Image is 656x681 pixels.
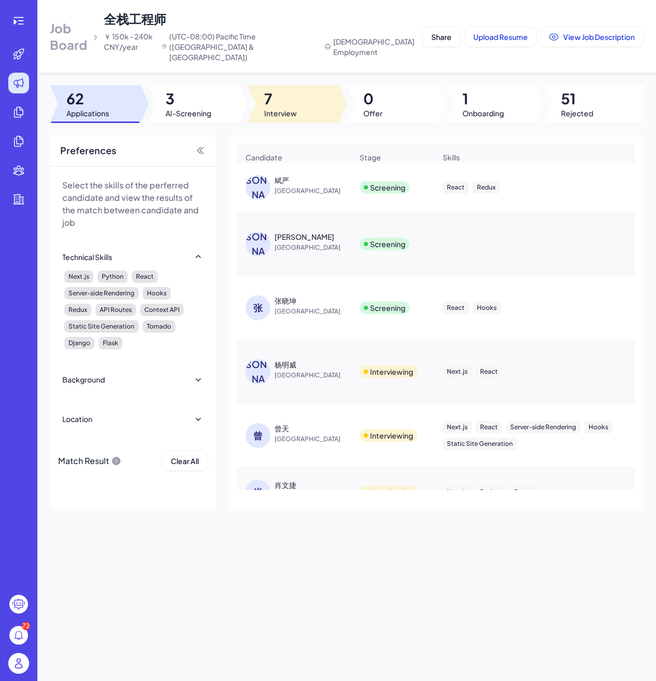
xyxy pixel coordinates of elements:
div: Next.js [64,270,93,283]
span: Offer [363,108,382,118]
div: Django [64,337,94,349]
button: View Job Description [541,27,644,47]
div: React [476,421,502,433]
span: [GEOGRAPHIC_DATA] [275,434,352,444]
div: Screening [370,303,405,313]
button: Upload Resume [464,27,537,47]
div: Hooks [473,302,501,314]
div: Static Site Generation [443,438,517,450]
span: 7 [264,89,297,108]
button: Clear All [162,451,208,471]
span: 51 [561,89,593,108]
span: Onboarding [462,108,504,118]
div: Flask [99,337,122,349]
span: ￥ 150k - 240k CNY/year [104,31,153,62]
div: Background [62,374,105,385]
div: 张 [245,295,270,320]
div: 肖 [245,480,270,505]
div: Hooks [584,421,612,433]
div: Server-side Rendering [64,287,139,299]
span: 全栈工程师 [104,11,166,26]
div: React [443,302,469,314]
img: user_logo.png [8,653,29,674]
div: Redux [64,304,91,316]
div: Hooks [143,287,171,299]
span: Preferences [60,143,116,158]
span: (UTC-08:00) Pacific Time ([GEOGRAPHIC_DATA] & [GEOGRAPHIC_DATA]) [169,31,316,62]
div: Interviewing [370,430,413,441]
span: Skills [443,152,460,162]
div: Interviewing [370,366,413,377]
div: Interviewing [370,487,413,497]
div: React [476,365,502,378]
div: Tornado [143,320,175,333]
div: 曾天 [275,423,289,433]
div: [PERSON_NAME] [245,231,270,256]
div: 斌严 [275,175,289,185]
div: Python [476,486,506,498]
span: 1 [462,89,504,108]
span: Share [431,32,452,42]
span: Rejected [561,108,593,118]
div: 肖文捷 [275,480,296,490]
span: [GEOGRAPHIC_DATA] [275,186,352,196]
div: React [443,181,469,194]
div: 栾喜员 [275,231,334,242]
span: Upload Resume [473,32,528,42]
div: API Routes [95,304,136,316]
p: Select the skills of the perferred candidate and view the results of the match between candidate ... [62,179,203,229]
div: Context API [140,304,184,316]
div: Redux [473,181,500,194]
span: 62 [66,89,109,108]
div: 72 [22,622,30,630]
div: 张晓坤 [275,295,296,306]
button: Share [422,27,460,47]
div: [PERSON_NAME] [245,175,270,200]
div: 杨明威 [275,359,296,370]
div: Screening [370,182,405,193]
div: React [510,486,536,498]
div: Server-side Rendering [506,421,580,433]
div: Match Result [58,451,121,471]
div: 曾 [245,423,270,448]
div: Technical Skills [62,252,112,262]
span: Interview [264,108,297,118]
span: [DEMOGRAPHIC_DATA] Employment [333,36,418,57]
span: View Job Description [563,32,635,42]
div: Static Site Generation [64,320,139,333]
span: [GEOGRAPHIC_DATA] [275,370,352,380]
span: [GEOGRAPHIC_DATA] [275,306,352,317]
span: Job Board [50,20,88,53]
span: AI-Screening [166,108,211,118]
span: [GEOGRAPHIC_DATA] [275,242,352,253]
span: Clear All [171,456,199,466]
span: Candidate [245,152,282,162]
div: Location [62,414,92,424]
div: Next.js [443,421,472,433]
div: [PERSON_NAME] [245,359,270,384]
span: 0 [363,89,382,108]
div: Next.js [443,365,472,378]
div: React [132,270,158,283]
div: Python [98,270,128,283]
span: Stage [360,152,381,162]
div: Next.js [443,486,472,498]
div: Screening [370,239,405,249]
span: 3 [166,89,211,108]
span: Applications [66,108,109,118]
